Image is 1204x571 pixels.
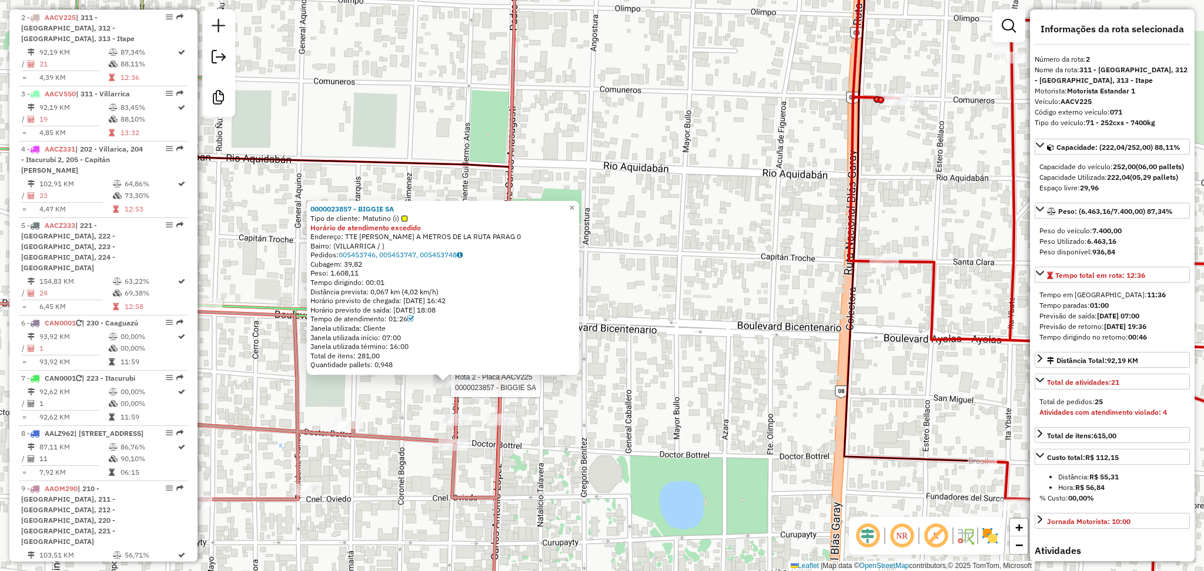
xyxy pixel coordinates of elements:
td: 00,00% [120,398,177,409]
li: Distância: [1058,472,1185,482]
div: Janela utilizada: Cliente [310,324,576,333]
em: Opções [166,145,173,152]
i: Rota otimizada [178,104,185,111]
td: 13:32 [120,127,177,139]
i: % de utilização da cubagem [109,345,118,352]
td: / [21,113,27,125]
strong: 29,96 [1080,183,1099,192]
td: 00,00% [120,386,177,398]
li: Hora: [1058,482,1185,493]
div: Custo total:R$ 112,15 [1035,467,1190,508]
td: 6,45 KM [39,301,112,313]
td: 93,92 KM [39,356,108,368]
strong: AACV225 [1061,97,1092,106]
td: 1 [39,342,108,354]
span: 6 - [21,318,138,327]
span: 8 - [21,429,143,438]
i: Distância Total [28,278,35,285]
td: = [21,72,27,83]
a: Total de itens:615,00 [1035,427,1190,443]
div: Capacidade Utilizada: [1039,172,1185,183]
div: Previsão de saída: [1039,311,1185,321]
strong: 01:00 [1090,301,1109,310]
i: Rota otimizada [178,333,185,340]
i: Distância Total [28,333,35,340]
div: Veículo: [1035,96,1190,107]
h4: Informações da rota selecionada [1035,23,1190,35]
td: / [21,190,27,201]
em: Opções [166,14,173,21]
div: Tempo em [GEOGRAPHIC_DATA]: [1039,290,1185,300]
div: Número da rota: [1035,54,1190,65]
span: + [1015,520,1023,535]
td: 56,71% [124,549,177,561]
strong: 252,00 [1113,162,1136,171]
i: % de utilização do peso [109,333,118,340]
div: Total de atividades:21 [1035,392,1190,422]
span: AALZ962 [45,429,74,438]
span: Exibir rótulo [922,522,950,550]
td: 23 [39,190,112,201]
i: Rota otimizada [178,552,185,559]
td: 87,11 KM [39,441,108,453]
td: 21 [39,58,108,70]
em: Opções [166,221,173,229]
span: AACZ333 [45,221,75,230]
a: Custo total:R$ 112,15 [1035,449,1190,465]
td: 90,10% [120,453,177,465]
td: 92,62 KM [39,411,108,423]
span: | 230 - Caaguazú [82,318,138,327]
i: % de utilização do peso [109,444,118,451]
em: Rota exportada [176,14,183,21]
a: Jornada Motorista: 10:00 [1035,513,1190,529]
span: | 311 - [GEOGRAPHIC_DATA], 312 - [GEOGRAPHIC_DATA], 313 - Itape [21,13,135,43]
em: Rota exportada [176,221,183,229]
i: Tempo total em rota [109,129,115,136]
td: 92,19 KM [39,102,108,113]
div: Tipo do veículo: [1035,117,1190,128]
strong: 25 [1095,397,1103,406]
strong: 615,00 [1093,431,1116,440]
strong: 00,00% [1068,493,1094,502]
em: Rota exportada [176,429,183,436]
i: Total de Atividades [28,61,35,68]
em: Opções [166,485,173,492]
td: = [21,127,27,139]
i: Veículo já utilizado nesta sessão [76,320,82,327]
a: Exibir filtros [997,14,1021,38]
div: Distância prevista: 0,067 km (4,02 km/h) [310,287,576,297]
span: Capacidade: (222,04/252,00) 88,11% [1056,143,1180,152]
td: 92,62 KM [39,386,108,398]
td: 86,76% [120,441,177,453]
strong: [DATE] 07:00 [1097,311,1139,320]
strong: (05,29 pallets) [1130,173,1178,182]
span: 4 - [21,145,143,174]
div: Tempo total em rota: 12:36 [1035,285,1190,347]
span: AAOM290 [45,484,78,493]
div: % Custo: [1039,493,1185,503]
i: Tempo total em rota [113,303,119,310]
i: Total de Atividades [28,455,35,462]
i: Tempo total em rota [109,469,115,476]
span: 2 - [21,13,135,43]
span: − [1015,538,1023,552]
span: AACV550 [45,89,76,98]
div: Distância Total: [1047,355,1138,366]
td: 92,19 KM [39,46,108,58]
td: 63,22% [124,276,177,287]
span: | 223 - Itacurubi [82,374,135,382]
td: 12:58 [124,301,177,313]
a: Exportar sessão [207,45,230,72]
div: Pedidos: [310,250,576,260]
em: Opções [166,90,173,97]
span: AACV225 [45,13,76,22]
i: % de utilização do peso [113,180,122,187]
i: Rota otimizada [178,278,185,285]
td: 4,47 KM [39,203,112,215]
td: 4,85 KM [39,127,108,139]
td: 00,00% [120,342,177,354]
i: % de utilização do peso [109,104,118,111]
a: Peso: (6.463,16/7.400,00) 87,34% [1035,203,1190,219]
div: Tempo dirigindo no retorno: [1039,332,1185,342]
div: Tempo paradas: [1039,300,1185,311]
